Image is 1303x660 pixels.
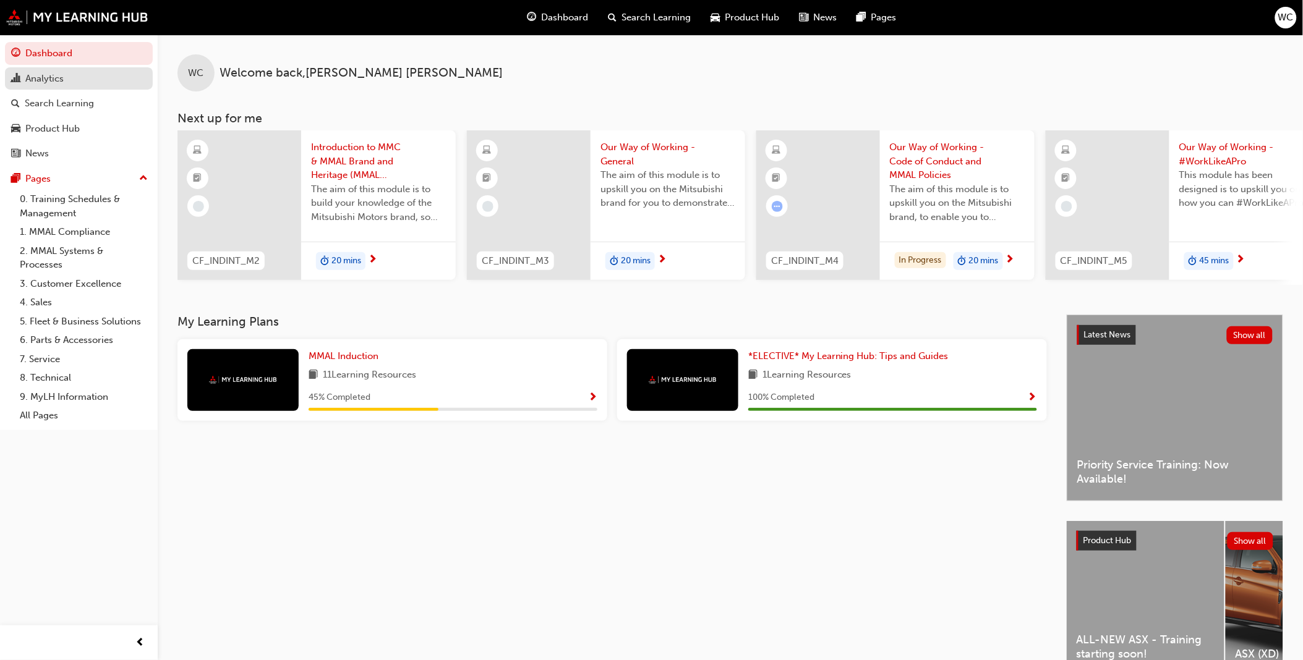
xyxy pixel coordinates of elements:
[331,254,361,268] span: 20 mins
[15,312,153,331] a: 5. Fleet & Business Solutions
[11,148,20,159] span: news-icon
[711,10,720,25] span: car-icon
[1236,255,1245,266] span: next-icon
[177,130,456,280] a: CF_INDINT_M2Introduction to MMC & MMAL Brand and Heritage (MMAL Induction)The aim of this module ...
[1278,11,1294,25] span: WC
[311,182,446,224] span: The aim of this module is to build your knowledge of the Mitsubishi Motors brand, so you can demo...
[890,140,1025,182] span: Our Way of Working - Code of Conduct and MMAL Policies
[1077,458,1273,486] span: Priority Service Training: Now Available!
[1083,535,1132,546] span: Product Hub
[15,331,153,350] a: 6. Parts & Accessories
[772,171,781,187] span: booktick-icon
[1189,253,1197,269] span: duration-icon
[11,124,20,135] span: car-icon
[15,274,153,294] a: 3. Customer Excellence
[368,255,377,266] span: next-icon
[1227,326,1273,344] button: Show all
[15,222,153,242] a: 1. MMAL Compliance
[748,391,814,405] span: 100 % Completed
[11,74,20,85] span: chart-icon
[857,10,866,25] span: pages-icon
[194,143,202,159] span: learningResourceType_ELEARNING-icon
[1061,254,1127,268] span: CF_INDINT_M5
[309,391,370,405] span: 45 % Completed
[320,253,329,269] span: duration-icon
[309,368,318,383] span: book-icon
[136,635,145,651] span: prev-icon
[610,253,618,269] span: duration-icon
[309,350,378,362] span: MMAL Induction
[847,5,907,30] a: pages-iconPages
[871,11,897,25] span: Pages
[5,67,153,90] a: Analytics
[600,168,735,210] span: The aim of this module is to upskill you on the Mitsubishi brand for you to demonstrate the same ...
[609,10,617,25] span: search-icon
[1028,392,1037,404] span: Show Progress
[895,252,946,269] div: In Progress
[323,368,416,383] span: 11 Learning Resources
[1006,255,1015,266] span: next-icon
[5,167,153,190] button: Pages
[189,66,204,80] span: WC
[25,146,49,161] div: News
[194,171,202,187] span: booktick-icon
[1077,325,1273,345] a: Latest NewsShow all
[5,142,153,165] a: News
[748,349,954,363] a: *ELECTIVE* My Learning Hub: Tips and Guides
[771,254,839,268] span: CF_INDINT_M4
[1084,329,1131,340] span: Latest News
[1028,390,1037,405] button: Show Progress
[599,5,701,30] a: search-iconSearch Learning
[1228,532,1274,550] button: Show all
[790,5,847,30] a: news-iconNews
[1275,7,1297,28] button: WC
[467,130,745,280] a: CF_INDINT_M3Our Way of Working - GeneralThe aim of this module is to upskill you on the Mitsubish...
[657,255,667,266] span: next-icon
[15,293,153,312] a: 4. Sales
[309,349,383,363] a: MMAL Induction
[158,111,1303,125] h3: Next up for me
[482,254,549,268] span: CF_INDINT_M3
[11,98,20,109] span: search-icon
[600,140,735,168] span: Our Way of Working - General
[1062,143,1070,159] span: learningResourceType_ELEARNING-icon
[1200,254,1229,268] span: 45 mins
[701,5,790,30] a: car-iconProduct Hub
[15,387,153,407] a: 9. MyLH Information
[15,406,153,425] a: All Pages
[763,368,852,383] span: 1 Learning Resources
[15,368,153,387] a: 8. Technical
[958,253,967,269] span: duration-icon
[15,190,153,222] a: 0. Training Schedules & Management
[25,172,51,186] div: Pages
[209,376,277,384] img: mmal
[518,5,599,30] a: guage-iconDashboard
[5,92,153,115] a: Search Learning
[25,72,64,86] div: Analytics
[969,254,999,268] span: 20 mins
[483,171,492,187] span: booktick-icon
[528,10,537,25] span: guage-icon
[800,10,809,25] span: news-icon
[25,96,94,111] div: Search Learning
[5,117,153,140] a: Product Hub
[177,315,1047,329] h3: My Learning Plans
[1061,201,1072,212] span: learningRecordVerb_NONE-icon
[748,368,758,383] span: book-icon
[890,182,1025,224] span: The aim of this module is to upskill you on the Mitsubishi brand, to enable you to demonstrate an...
[5,42,153,65] a: Dashboard
[6,9,148,25] img: mmal
[11,48,20,59] span: guage-icon
[192,254,260,268] span: CF_INDINT_M2
[15,350,153,369] a: 7. Service
[649,376,717,384] img: mmal
[25,122,80,136] div: Product Hub
[772,201,783,212] span: learningRecordVerb_ATTEMPT-icon
[622,11,691,25] span: Search Learning
[220,66,503,80] span: Welcome back , [PERSON_NAME] [PERSON_NAME]
[542,11,589,25] span: Dashboard
[588,390,597,405] button: Show Progress
[11,174,20,185] span: pages-icon
[139,171,148,187] span: up-icon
